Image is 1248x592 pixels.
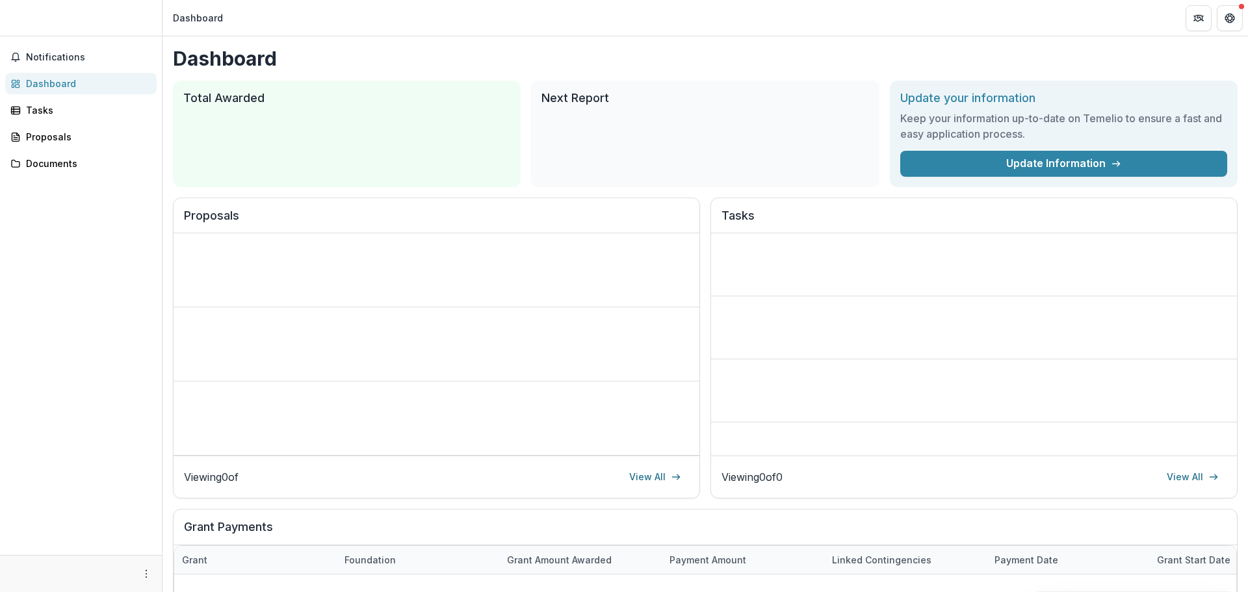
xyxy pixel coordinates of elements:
nav: breadcrumb [168,8,228,27]
div: Documents [26,157,146,170]
button: Get Help [1217,5,1243,31]
p: Viewing 0 of 0 [721,469,783,485]
h3: Keep your information up-to-date on Temelio to ensure a fast and easy application process. [900,110,1227,142]
a: View All [621,467,689,487]
button: Notifications [5,47,157,68]
h2: Next Report [541,91,868,105]
a: Documents [5,153,157,174]
h2: Update your information [900,91,1227,105]
h2: Grant Payments [184,520,1227,545]
button: Partners [1186,5,1212,31]
button: More [138,566,154,582]
a: Update Information [900,151,1227,177]
h2: Total Awarded [183,91,510,105]
a: Proposals [5,126,157,148]
h1: Dashboard [173,47,1238,70]
div: Tasks [26,103,146,117]
span: Notifications [26,52,151,63]
a: Tasks [5,99,157,121]
div: Proposals [26,130,146,144]
div: Dashboard [173,11,223,25]
a: Dashboard [5,73,157,94]
div: Dashboard [26,77,146,90]
h2: Tasks [721,209,1227,233]
h2: Proposals [184,209,689,233]
a: View All [1159,467,1227,487]
p: Viewing 0 of [184,469,239,485]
